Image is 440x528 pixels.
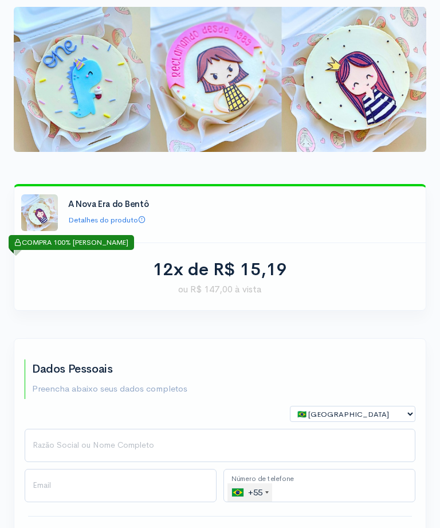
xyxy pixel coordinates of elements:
[28,283,412,296] span: ou R$ 147,00 à vista
[25,429,415,462] input: Nome Completo
[232,483,272,502] div: +55
[9,235,134,250] div: COMPRA 100% [PERSON_NAME]
[68,215,146,225] a: Detalhes do produto
[25,469,217,502] input: Email
[28,257,412,283] div: 12x de R$ 15,19
[14,7,426,152] img: ...
[32,363,187,376] h2: Dados Pessoais
[21,194,58,231] img: %C3%8Dcone%20Creatorsland.jpg
[227,483,272,502] div: Brazil (Brasil): +55
[32,382,187,396] p: Preencha abaixo seus dados completos
[68,200,415,209] h4: A Nova Era do Bentô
